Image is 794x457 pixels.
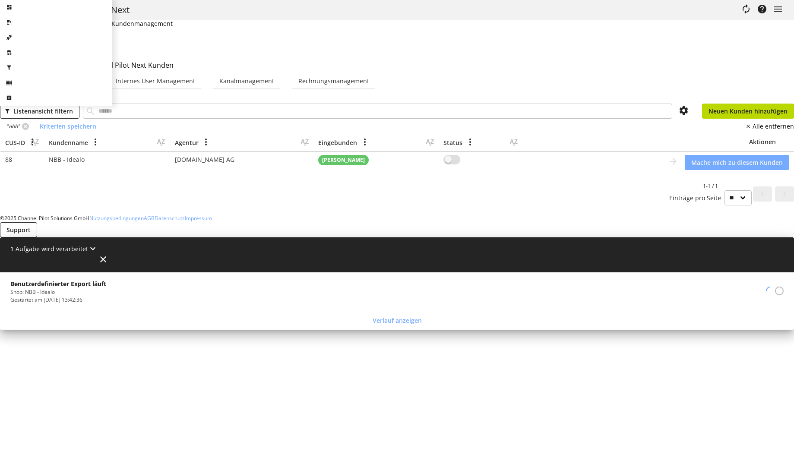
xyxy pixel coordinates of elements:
span: Listenansicht filtern [13,107,73,116]
span: Neuen Kunden hinzufügen [709,107,788,116]
a: Kanalmanagement [213,73,280,89]
a: Rechnungsmanagement [292,73,375,89]
p: Shop: NBB - Idealo [10,288,106,296]
span: Kriterien speichern [40,122,96,131]
a: Internes User Management [110,73,201,89]
span: Verlauf anzeigen [373,316,422,325]
a: Verlauf anzeigen [2,313,792,328]
span: Support [6,225,31,234]
div: Eingebunden [318,138,357,147]
div: Agentur [175,138,199,147]
span: 1 Aufgabe wird verarbeitet [10,245,88,253]
nobr: Alle entfernen [753,122,794,131]
small: 1-1 / 1 [669,183,752,205]
span: Mache mich zu diesem Kunden [691,158,783,167]
p: Benutzerdefinierter Export läuft [10,279,106,288]
span: NBB - Idealo [49,155,85,164]
div: Status [443,138,462,147]
a: Datenschutz [155,214,185,222]
div: Kundenname [49,138,88,147]
button: Kriterien speichern [33,119,103,134]
a: Neuen Kunden hinzufügen [702,104,794,119]
a: Impressum [185,214,212,222]
a: AGB [144,214,155,222]
span: [PERSON_NAME] [322,156,365,164]
h2: Das ist die Liste aller Channel Pilot Next Kunden [18,60,776,70]
span: "nbb" [7,123,20,130]
p: Gestartet am Aug 26, 2025, 13:42:36 [10,296,106,304]
div: Aktionen [528,137,776,146]
span: [DOMAIN_NAME] AG [175,155,234,164]
div: CUS-⁠ID [5,138,25,147]
button: Mache mich zu diesem Kunden [685,155,789,170]
span: 88 [5,155,12,164]
span: Einträge pro Seite [669,193,724,202]
a: Nutzungsbedingungen [89,214,144,222]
